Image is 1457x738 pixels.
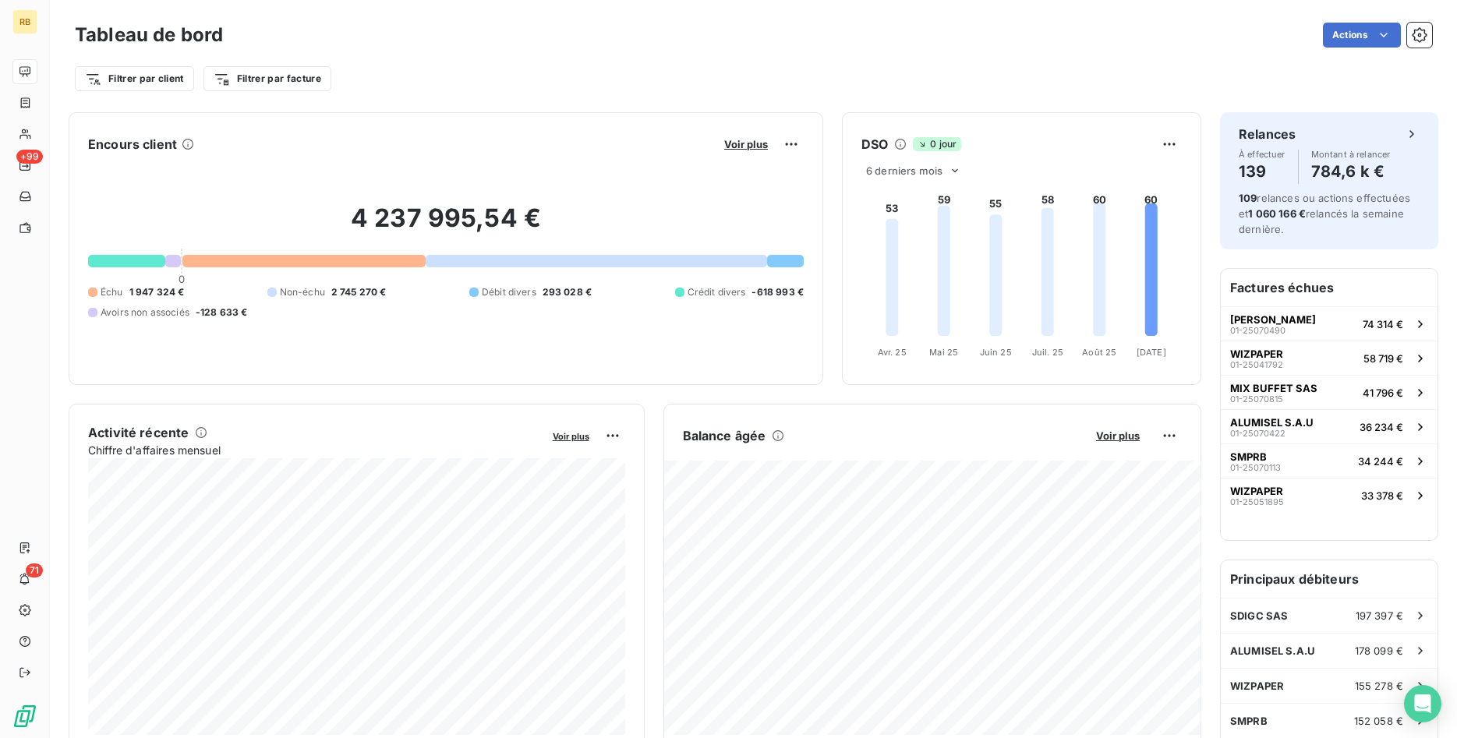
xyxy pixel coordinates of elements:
[1221,375,1438,409] button: MIX BUFFET SAS01-2507081541 796 €
[1230,715,1268,727] span: SMPRB
[16,150,43,164] span: +99
[1230,394,1283,404] span: 01-25070815
[1239,192,1257,204] span: 109
[75,66,194,91] button: Filtrer par client
[688,285,746,299] span: Crédit divers
[1230,313,1316,326] span: [PERSON_NAME]
[1356,609,1403,622] span: 197 397 €
[751,285,804,299] span: -618 993 €
[88,135,177,154] h6: Encours client
[88,442,542,458] span: Chiffre d'affaires mensuel
[1032,347,1063,358] tspan: Juil. 25
[1230,360,1283,369] span: 01-25041792
[724,138,768,150] span: Voir plus
[543,285,592,299] span: 293 028 €
[101,305,189,320] span: Avoirs non associés
[1358,455,1403,468] span: 34 244 €
[683,426,766,445] h6: Balance âgée
[1230,485,1283,497] span: WIZPAPER
[1082,347,1116,358] tspan: Août 25
[280,285,325,299] span: Non-échu
[26,563,43,577] span: 71
[179,273,185,285] span: 0
[1096,429,1140,442] span: Voir plus
[1354,715,1403,727] span: 152 058 €
[1221,478,1438,512] button: WIZPAPER01-2505189533 378 €
[553,431,589,442] span: Voir plus
[878,347,907,358] tspan: Avr. 25
[1230,348,1283,360] span: WIZPAPER
[1361,489,1403,502] span: 33 378 €
[1221,341,1438,375] button: WIZPAPER01-2504179258 719 €
[12,704,37,729] img: Logo LeanPay
[1239,192,1410,235] span: relances ou actions effectuées et relancés la semaine dernière.
[1137,347,1166,358] tspan: [DATE]
[101,285,123,299] span: Échu
[1230,680,1284,692] span: WIZPAPER
[1221,306,1438,341] button: [PERSON_NAME]01-2507049074 314 €
[913,137,961,151] span: 0 jour
[482,285,536,299] span: Débit divers
[1363,387,1403,399] span: 41 796 €
[1311,150,1391,159] span: Montant à relancer
[1355,644,1403,657] span: 178 099 €
[1230,416,1314,429] span: ALUMISEL S.A.U
[1248,207,1306,220] span: 1 060 166 €
[88,203,804,249] h2: 4 237 995,54 €
[548,429,594,443] button: Voir plus
[1221,269,1438,306] h6: Factures échues
[929,347,958,358] tspan: Mai 25
[12,9,37,34] div: RB
[1355,680,1403,692] span: 155 278 €
[980,347,1012,358] tspan: Juin 25
[88,423,189,442] h6: Activité récente
[861,135,888,154] h6: DSO
[1230,326,1285,335] span: 01-25070490
[129,285,185,299] span: 1 947 324 €
[1230,429,1285,438] span: 01-25070422
[1311,159,1391,184] h4: 784,6 k €
[1230,497,1284,507] span: 01-25051895
[1323,23,1401,48] button: Actions
[1230,463,1281,472] span: 01-25070113
[1239,125,1296,143] h6: Relances
[203,66,331,91] button: Filtrer par facture
[1360,421,1403,433] span: 36 234 €
[196,305,248,320] span: -128 633 €
[720,137,773,151] button: Voir plus
[1221,560,1438,598] h6: Principaux débiteurs
[1363,352,1403,365] span: 58 719 €
[1363,318,1403,330] span: 74 314 €
[1230,644,1315,657] span: ALUMISEL S.A.U
[1230,609,1288,622] span: SDIGC SAS
[1230,382,1317,394] span: MIX BUFFET SAS
[1230,450,1267,463] span: SMPRB
[1239,150,1285,159] span: À effectuer
[1091,429,1144,443] button: Voir plus
[1404,685,1441,722] div: Open Intercom Messenger
[331,285,387,299] span: 2 745 270 €
[1239,159,1285,184] h4: 139
[866,164,942,177] span: 6 derniers mois
[75,21,223,49] h3: Tableau de bord
[1221,409,1438,443] button: ALUMISEL S.A.U01-2507042236 234 €
[1221,443,1438,478] button: SMPRB01-2507011334 244 €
